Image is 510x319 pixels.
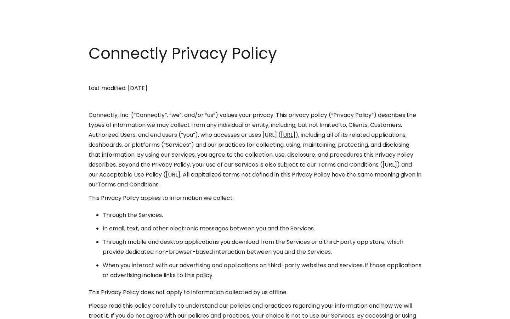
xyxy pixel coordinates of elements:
[14,307,42,317] ul: Language list
[103,261,421,280] li: When you interact with our advertising and applications on third-party websites and services, if ...
[89,110,421,190] p: Connectly, Inc. (“Connectly”, “we”, and/or “us”) values your privacy. This privacy policy (“Priva...
[382,161,397,169] a: [URL]
[89,70,421,80] p: ‍
[98,180,159,189] a: Terms and Conditions
[7,306,42,317] aside: Language selected: English
[103,210,421,220] li: Through the Services.
[103,224,421,234] li: In email, text, and other electronic messages between you and the Services.
[89,43,421,65] h1: Connectly Privacy Policy
[89,193,421,203] p: This Privacy Policy applies to information we collect:
[89,83,421,93] p: Last modified: [DATE]
[281,131,295,139] a: [URL]
[89,287,421,297] p: This Privacy Policy does not apply to information collected by us offline.
[103,237,421,257] li: Through mobile and desktop applications you download from the Services or a third-party app store...
[89,97,421,107] p: ‍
